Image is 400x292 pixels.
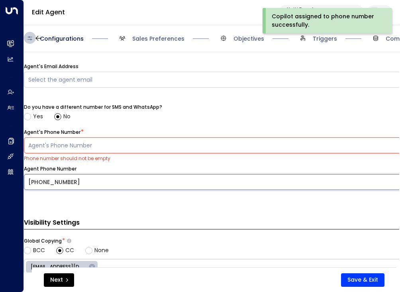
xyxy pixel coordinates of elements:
div: Copilot assigned to phone number successfully. [272,12,381,29]
span: BCC [33,246,45,255]
span: Phone number should not be empty [24,155,110,162]
p: Uniti Developers [287,7,348,12]
span: Objectives [233,35,264,43]
span: Sales Preferences [132,35,184,43]
button: Uniti Developers87de427b-52f6-4b62-8ecd-e9f84f87a7f7 [279,5,364,20]
span: Yes [33,112,43,121]
span: No [63,112,71,121]
label: Agent Phone Number [24,165,76,172]
button: Next [44,273,74,287]
button: Choose whether the agent should include specific emails in the CC or BCC line of all outgoing ema... [67,238,71,243]
button: Save & Exit [341,273,384,287]
span: CC [65,246,74,255]
label: Agent's Email Address [24,63,78,70]
div: [EMAIL_ADDRESS][DOMAIN_NAME] [26,261,98,273]
a: Edit Agent [32,8,65,17]
label: Agent's Phone Number [24,129,80,136]
label: Do you have a different number for SMS and WhatsApp? [24,104,162,111]
span: Configurations [40,35,84,43]
span: None [94,246,109,255]
span: [EMAIL_ADDRESS][DOMAIN_NAME] [26,263,91,270]
label: Global Copying [24,237,62,245]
